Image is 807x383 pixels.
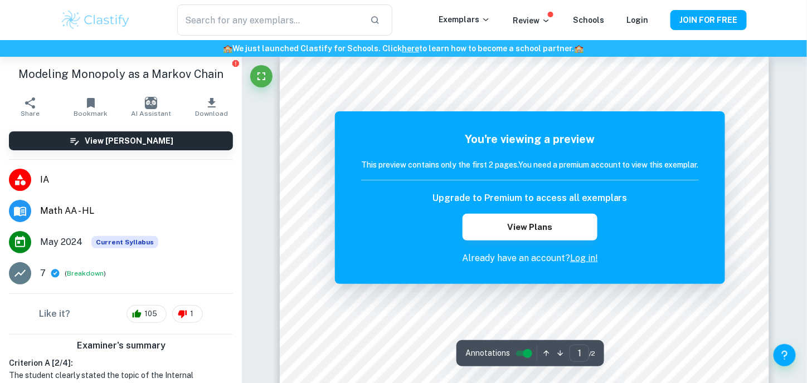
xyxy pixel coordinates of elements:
[361,159,699,171] h6: This preview contains only the first 2 pages. You need a premium account to view this exemplar.
[40,173,233,186] span: IA
[223,44,233,53] span: 🏫
[4,339,237,352] h6: Examiner's summary
[91,236,158,248] span: Current Syllabus
[85,135,173,147] h6: View [PERSON_NAME]
[127,305,167,323] div: 105
[9,131,233,150] button: View [PERSON_NAME]
[145,97,157,109] img: AI Assistant
[465,347,510,359] span: Annotations
[626,16,648,24] a: Login
[21,110,40,117] span: Share
[172,305,203,323] div: 1
[65,268,106,279] span: ( )
[402,44,420,53] a: here
[177,4,361,36] input: Search for any exemplars...
[575,44,584,53] span: 🏫
[439,13,490,26] p: Exemplars
[196,110,229,117] span: Download
[121,91,182,122] button: AI Assistant
[131,110,171,117] span: AI Assistant
[774,344,796,366] button: Help and Feedback
[138,308,163,320] span: 105
[361,131,699,148] h5: You're viewing a preview
[184,308,200,320] span: 1
[9,66,233,82] h1: Modeling Monopoly as a Markov Chain
[513,14,551,27] p: Review
[670,10,747,30] button: JOIN FOR FREE
[570,253,598,263] a: Log in!
[39,307,70,321] h6: Like it?
[40,204,233,218] span: Math AA - HL
[9,357,233,369] h6: Criterion A [ 2 / 4 ]:
[250,65,273,87] button: Fullscreen
[74,110,108,117] span: Bookmark
[67,268,104,278] button: Breakdown
[40,235,82,249] span: May 2024
[61,91,121,122] button: Bookmark
[573,16,604,24] a: Schools
[2,42,805,55] h6: We just launched Clastify for Schools. Click to learn how to become a school partner.
[60,9,131,31] img: Clastify logo
[182,91,242,122] button: Download
[463,214,597,240] button: View Plans
[231,59,240,67] button: Report issue
[40,267,46,280] p: 7
[361,252,699,265] p: Already have an account?
[589,348,595,359] span: / 2
[432,191,628,205] h6: Upgrade to Premium to access all exemplars
[91,236,158,248] div: This exemplar is based on the current syllabus. Feel free to refer to it for inspiration/ideas wh...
